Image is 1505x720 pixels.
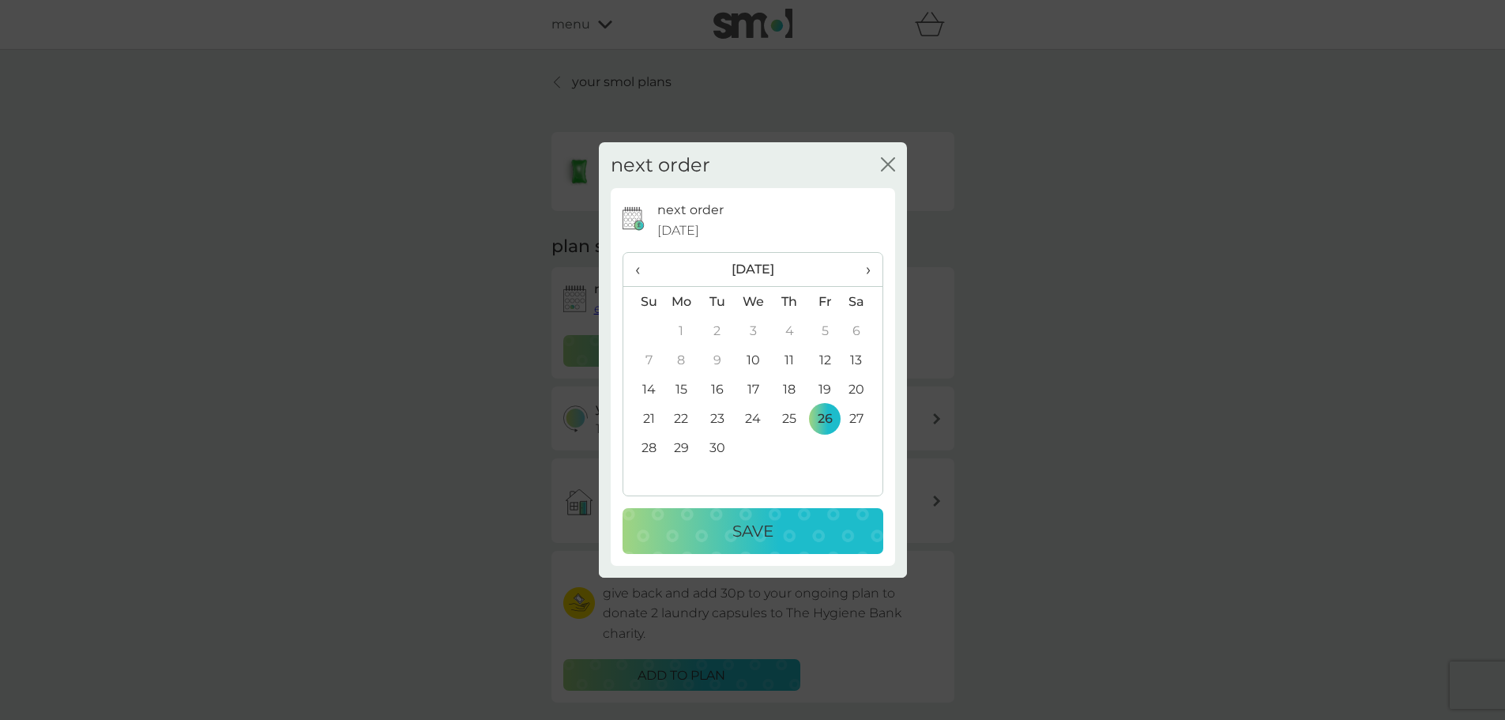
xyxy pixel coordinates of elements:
button: close [881,157,895,174]
td: 21 [623,404,664,433]
td: 17 [735,375,771,404]
td: 28 [623,433,664,462]
p: Save [732,518,773,544]
td: 5 [807,316,843,345]
td: 26 [807,404,843,433]
td: 11 [771,345,807,375]
td: 13 [842,345,882,375]
td: 19 [807,375,843,404]
td: 27 [842,404,882,433]
td: 12 [807,345,843,375]
th: Su [623,287,664,317]
td: 25 [771,404,807,433]
td: 15 [664,375,700,404]
th: We [735,287,771,317]
th: Tu [699,287,735,317]
td: 18 [771,375,807,404]
td: 20 [842,375,882,404]
td: 23 [699,404,735,433]
td: 30 [699,433,735,462]
th: [DATE] [664,253,843,287]
span: [DATE] [657,221,699,241]
th: Fr [807,287,843,317]
th: Mo [664,287,700,317]
span: › [854,253,870,286]
td: 22 [664,404,700,433]
td: 4 [771,316,807,345]
td: 8 [664,345,700,375]
span: ‹ [635,253,652,286]
button: Save [623,508,883,554]
th: Th [771,287,807,317]
td: 10 [735,345,771,375]
td: 2 [699,316,735,345]
td: 3 [735,316,771,345]
td: 9 [699,345,735,375]
td: 29 [664,433,700,462]
td: 24 [735,404,771,433]
h2: next order [611,154,710,177]
th: Sa [842,287,882,317]
td: 14 [623,375,664,404]
td: 6 [842,316,882,345]
p: next order [657,200,724,221]
td: 7 [623,345,664,375]
td: 16 [699,375,735,404]
td: 1 [664,316,700,345]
